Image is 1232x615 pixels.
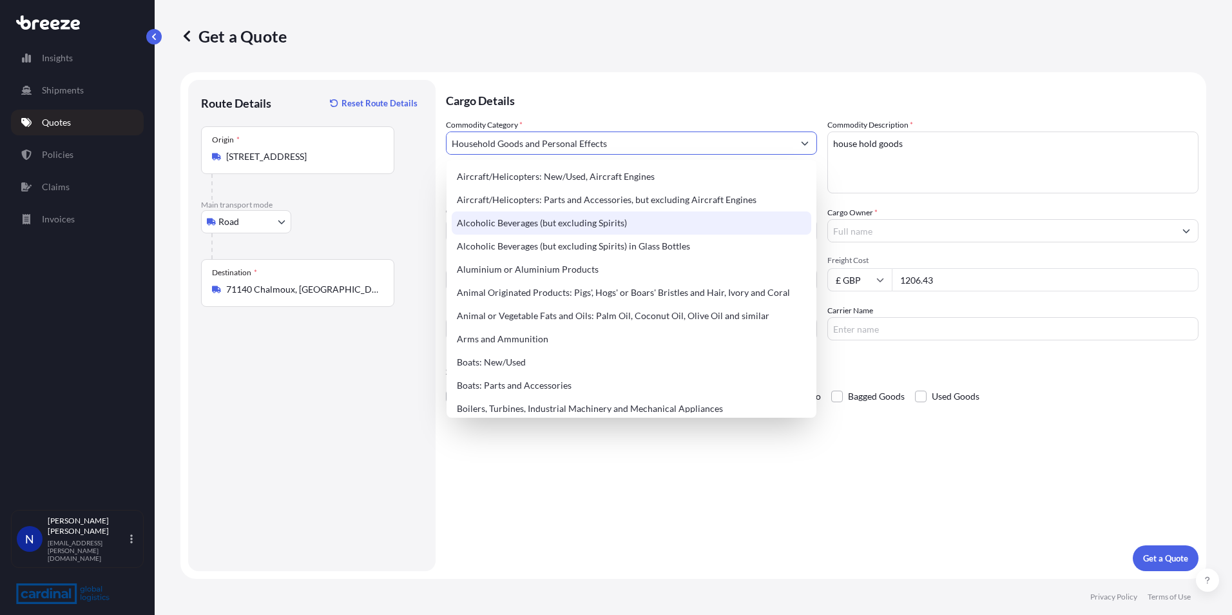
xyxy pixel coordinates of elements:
[16,583,110,604] img: organization-logo
[446,80,1198,119] p: Cargo Details
[446,206,817,217] span: Commodity Value
[452,351,811,374] div: Boats: New/Used
[1175,219,1198,242] button: Show suggestions
[446,366,1198,376] p: Special Conditions
[452,304,811,327] div: Animal or Vegetable Fats and Oils: Palm Oil, Coconut Oil, Olive Oil and similar
[1148,592,1191,602] p: Terms of Use
[42,148,73,161] p: Policies
[42,52,73,64] p: Insights
[793,132,816,155] button: Show suggestions
[452,188,811,211] div: Aircraft/Helicopters: Parts and Accessories, but excluding Aircraft Engines
[42,181,70,193] p: Claims
[342,97,418,110] p: Reset Route Details
[42,84,84,97] p: Shipments
[446,317,817,340] input: Your internal reference
[25,532,34,545] span: N
[827,206,878,219] label: Cargo Owner
[48,516,128,536] p: [PERSON_NAME] [PERSON_NAME]
[452,327,811,351] div: Arms and Ammunition
[828,219,1175,242] input: Full name
[42,213,75,226] p: Invoices
[201,200,423,210] p: Main transport mode
[212,268,257,278] div: Destination
[827,317,1198,340] input: Enter name
[447,132,793,155] input: Select a commodity type
[848,387,905,406] span: Bagged Goods
[1090,592,1137,602] p: Privacy Policy
[452,235,811,258] div: Alcoholic Beverages (but excluding Spirits) in Glass Bottles
[42,116,71,129] p: Quotes
[452,281,811,304] div: Animal Originated Products: Pigs', Hogs' or Boars' Bristles and Hair, Ivory and Coral
[452,374,811,397] div: Boats: Parts and Accessories
[452,258,811,281] div: Aluminium or Aluminium Products
[446,304,510,317] label: Booking Reference
[446,255,485,268] span: Load Type
[201,210,291,233] button: Select transport
[892,268,1198,291] input: Enter amount
[452,165,811,188] div: Aircraft/Helicopters: New/Used, Aircraft Engines
[201,95,271,111] p: Route Details
[212,135,240,145] div: Origin
[1143,552,1188,565] p: Get a Quote
[932,387,979,406] span: Used Goods
[226,283,378,296] input: Destination
[446,119,523,132] label: Commodity Category
[827,255,1198,266] span: Freight Cost
[452,397,811,420] div: Boilers, Turbines, Industrial Machinery and Mechanical Appliances
[827,304,873,317] label: Carrier Name
[218,215,239,228] span: Road
[226,150,378,163] input: Origin
[827,119,913,132] label: Commodity Description
[48,539,128,562] p: [EMAIL_ADDRESS][PERSON_NAME][DOMAIN_NAME]
[180,26,287,46] p: Get a Quote
[452,211,811,235] div: Alcoholic Beverages (but excluding Spirits)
